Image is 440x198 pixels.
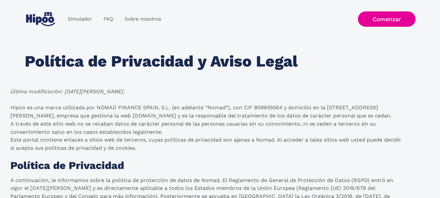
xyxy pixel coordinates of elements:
[10,160,124,171] h1: Política de Privacidad
[62,13,98,25] a: Simulador
[10,104,401,152] p: Hipoo es una marca utilizada por NOMAD FINANCE SPAIN, S.L. (en adelante “Nomad”), con CIF B096555...
[10,88,125,95] em: Última modificación: [DATE][PERSON_NAME].
[119,13,167,25] a: Sobre nosotros
[25,53,298,70] h1: Política de Privacidad y Aviso Legal
[358,11,416,27] a: Comenzar
[98,13,119,25] a: FAQ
